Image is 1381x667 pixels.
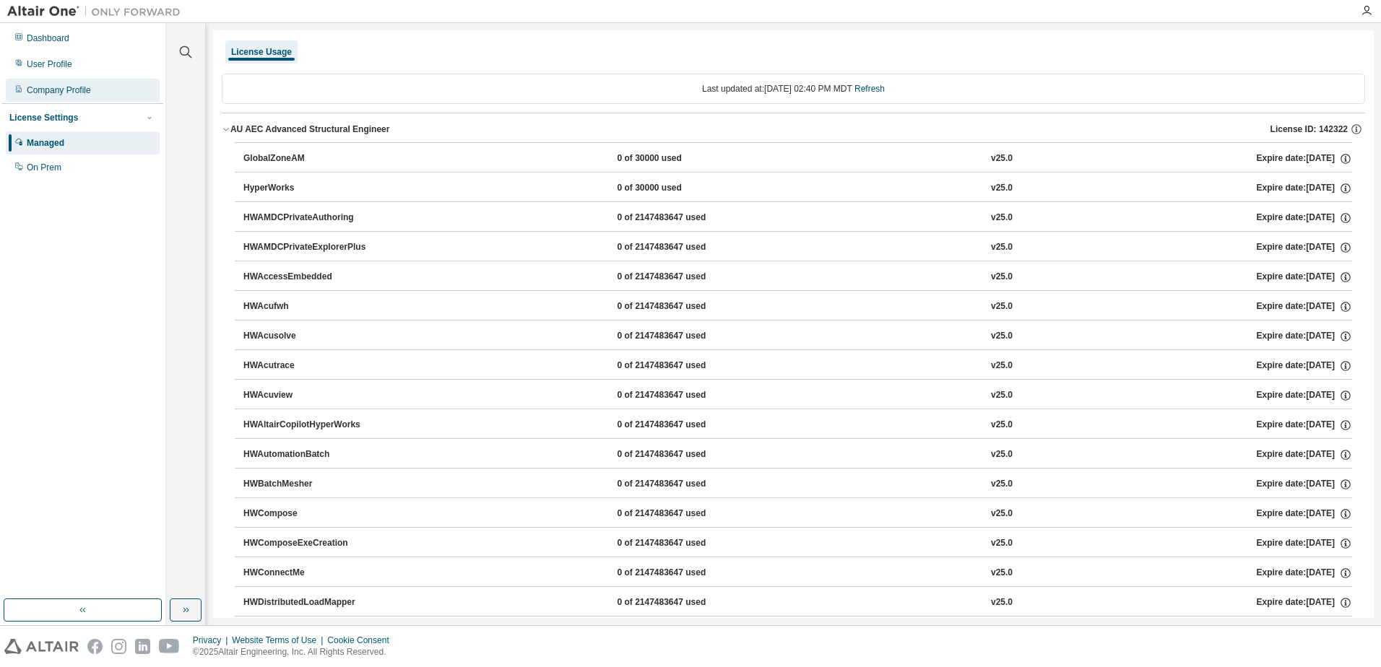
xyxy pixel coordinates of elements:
[243,528,1352,559] button: HWComposeExeCreation0 of 2147483647 usedv25.0Expire date:[DATE]
[243,182,373,195] div: HyperWorks
[617,359,747,372] div: 0 of 2147483647 used
[617,300,747,313] div: 0 of 2147483647 used
[617,330,747,343] div: 0 of 2147483647 used
[1256,448,1351,461] div: Expire date: [DATE]
[243,261,1352,293] button: HWAccessEmbedded0 of 2147483647 usedv25.0Expire date:[DATE]
[1256,596,1351,609] div: Expire date: [DATE]
[617,152,747,165] div: 0 of 30000 used
[991,537,1013,550] div: v25.0
[243,380,1352,411] button: HWAcuview0 of 2147483647 usedv25.0Expire date:[DATE]
[243,448,373,461] div: HWAutomationBatch
[1256,478,1351,491] div: Expire date: [DATE]
[243,271,373,284] div: HWAccessEmbedded
[243,439,1352,471] button: HWAutomationBatch0 of 2147483647 usedv25.0Expire date:[DATE]
[243,241,373,254] div: HWAMDCPrivateExplorerPlus
[243,173,1352,204] button: HyperWorks0 of 30000 usedv25.0Expire date:[DATE]
[243,212,373,224] div: HWAMDCPrivateAuthoring
[1256,271,1351,284] div: Expire date: [DATE]
[193,635,232,646] div: Privacy
[617,182,747,195] div: 0 of 30000 used
[1256,300,1351,313] div: Expire date: [DATE]
[193,646,398,658] p: © 2025 Altair Engineering, Inc. All Rights Reserved.
[327,635,397,646] div: Cookie Consent
[991,596,1013,609] div: v25.0
[243,498,1352,530] button: HWCompose0 of 2147483647 usedv25.0Expire date:[DATE]
[243,152,373,165] div: GlobalZoneAM
[991,359,1013,372] div: v25.0
[243,596,373,609] div: HWDistributedLoadMapper
[617,537,747,550] div: 0 of 2147483647 used
[111,639,126,654] img: instagram.svg
[1256,419,1351,432] div: Expire date: [DATE]
[991,478,1013,491] div: v25.0
[617,241,747,254] div: 0 of 2147483647 used
[854,84,885,94] a: Refresh
[232,635,327,646] div: Website Terms of Use
[991,448,1013,461] div: v25.0
[617,389,747,402] div: 0 of 2147483647 used
[4,639,79,654] img: altair_logo.svg
[243,232,1352,263] button: HWAMDCPrivateExplorerPlus0 of 2147483647 usedv25.0Expire date:[DATE]
[243,587,1352,619] button: HWDistributedLoadMapper0 of 2147483647 usedv25.0Expire date:[DATE]
[243,291,1352,323] button: HWAcufwh0 of 2147483647 usedv25.0Expire date:[DATE]
[991,330,1013,343] div: v25.0
[243,567,373,580] div: HWConnectMe
[1256,182,1351,195] div: Expire date: [DATE]
[617,507,747,520] div: 0 of 2147483647 used
[1256,389,1351,402] div: Expire date: [DATE]
[243,350,1352,382] button: HWAcutrace0 of 2147483647 usedv25.0Expire date:[DATE]
[243,507,373,520] div: HWCompose
[87,639,103,654] img: facebook.svg
[243,478,373,491] div: HWBatchMesher
[991,271,1013,284] div: v25.0
[1256,537,1351,550] div: Expire date: [DATE]
[991,152,1013,165] div: v25.0
[991,419,1013,432] div: v25.0
[617,212,747,224] div: 0 of 2147483647 used
[243,359,373,372] div: HWAcutrace
[243,557,1352,589] button: HWConnectMe0 of 2147483647 usedv25.0Expire date:[DATE]
[1256,567,1351,580] div: Expire date: [DATE]
[27,58,72,70] div: User Profile
[243,321,1352,352] button: HWAcusolve0 of 2147483647 usedv25.0Expire date:[DATE]
[9,112,78,123] div: License Settings
[222,113,1365,145] button: AU AEC Advanced Structural EngineerLicense ID: 142322
[243,143,1352,175] button: GlobalZoneAM0 of 30000 usedv25.0Expire date:[DATE]
[135,639,150,654] img: linkedin.svg
[243,537,373,550] div: HWComposeExeCreation
[27,84,91,96] div: Company Profile
[231,46,292,58] div: License Usage
[27,162,61,173] div: On Prem
[1256,241,1351,254] div: Expire date: [DATE]
[991,212,1013,224] div: v25.0
[617,448,747,461] div: 0 of 2147483647 used
[991,241,1013,254] div: v25.0
[1256,359,1351,372] div: Expire date: [DATE]
[617,567,747,580] div: 0 of 2147483647 used
[991,389,1013,402] div: v25.0
[617,271,747,284] div: 0 of 2147483647 used
[222,74,1365,104] div: Last updated at: [DATE] 02:40 PM MDT
[1256,507,1351,520] div: Expire date: [DATE]
[27,137,64,149] div: Managed
[991,300,1013,313] div: v25.0
[617,419,747,432] div: 0 of 2147483647 used
[27,32,69,44] div: Dashboard
[617,596,747,609] div: 0 of 2147483647 used
[243,419,373,432] div: HWAltairCopilotHyperWorks
[991,507,1013,520] div: v25.0
[1256,152,1351,165] div: Expire date: [DATE]
[1270,123,1348,135] span: License ID: 142322
[617,478,747,491] div: 0 of 2147483647 used
[243,300,373,313] div: HWAcufwh
[243,389,373,402] div: HWAcuview
[991,182,1013,195] div: v25.0
[991,567,1013,580] div: v25.0
[243,409,1352,441] button: HWAltairCopilotHyperWorks0 of 2147483647 usedv25.0Expire date:[DATE]
[1256,330,1351,343] div: Expire date: [DATE]
[243,202,1352,234] button: HWAMDCPrivateAuthoring0 of 2147483647 usedv25.0Expire date:[DATE]
[230,123,390,135] div: AU AEC Advanced Structural Engineer
[1256,212,1351,224] div: Expire date: [DATE]
[243,330,373,343] div: HWAcusolve
[159,639,180,654] img: youtube.svg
